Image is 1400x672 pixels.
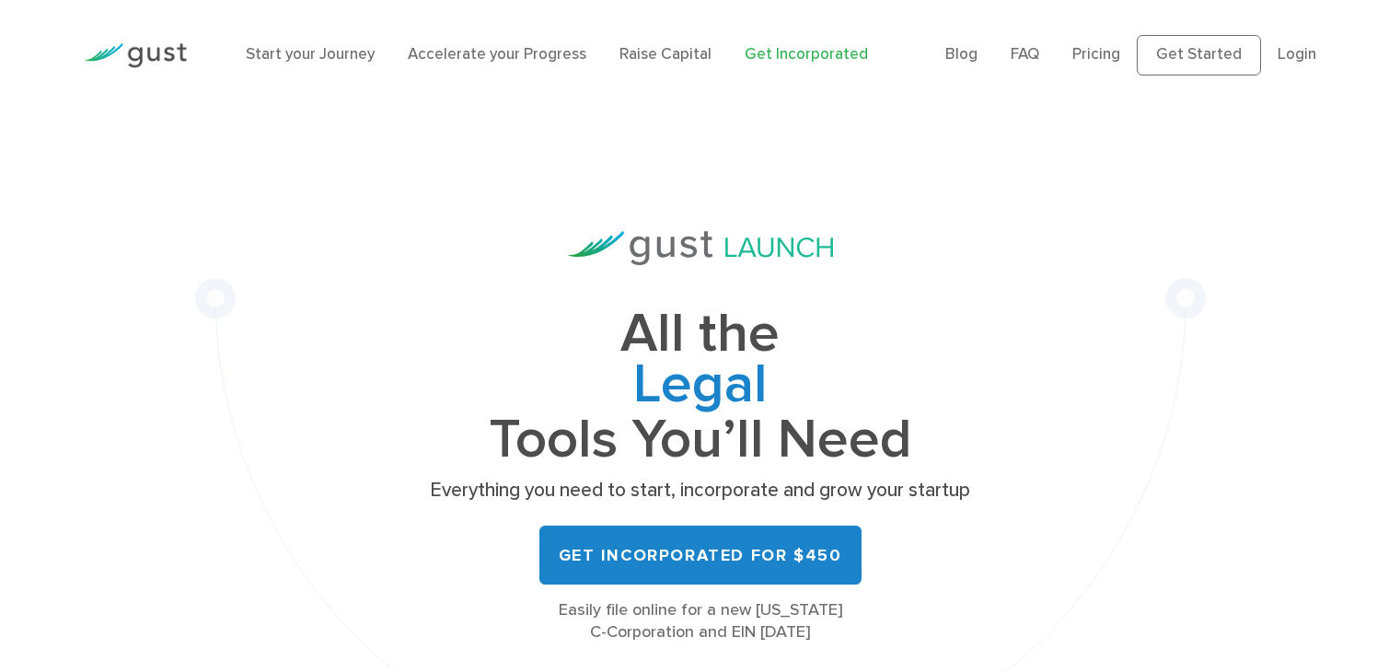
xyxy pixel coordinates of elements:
[424,478,977,504] p: Everything you need to start, incorporate and grow your startup
[1278,45,1316,64] a: Login
[84,43,187,68] img: Gust Logo
[246,45,375,64] a: Start your Journey
[1011,45,1039,64] a: FAQ
[1072,45,1120,64] a: Pricing
[568,231,833,265] img: Gust Launch Logo
[539,526,862,585] a: Get Incorporated for $450
[745,45,868,64] a: Get Incorporated
[424,360,977,415] span: Legal
[424,599,977,643] div: Easily file online for a new [US_STATE] C-Corporation and EIN [DATE]
[408,45,586,64] a: Accelerate your Progress
[945,45,978,64] a: Blog
[619,45,712,64] a: Raise Capital
[1137,35,1261,75] a: Get Started
[424,309,977,465] h1: All the Tools You’ll Need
